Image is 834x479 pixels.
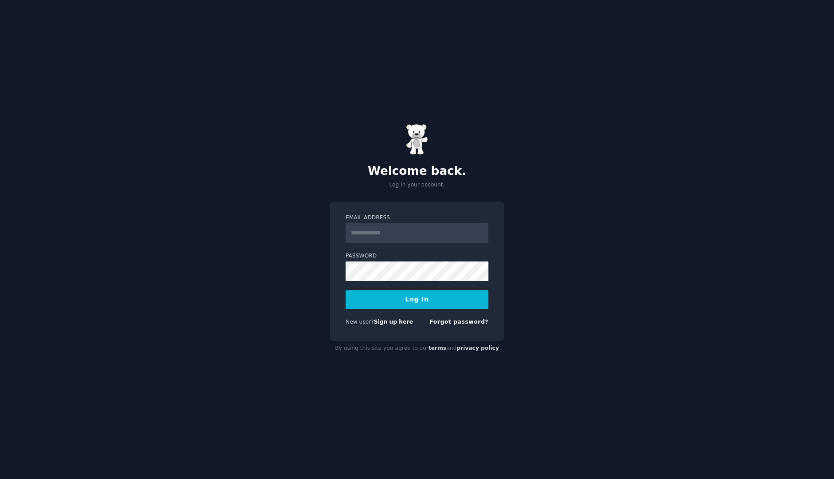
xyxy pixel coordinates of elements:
[406,124,428,155] img: Gummy Bear
[374,319,413,325] a: Sign up here
[346,319,374,325] span: New user?
[346,252,488,260] label: Password
[346,290,488,309] button: Log In
[429,345,446,351] a: terms
[346,214,488,222] label: Email Address
[330,341,504,356] div: By using this site you agree to our and
[330,181,504,189] p: Log in your account.
[330,164,504,178] h2: Welcome back.
[429,319,488,325] a: Forgot password?
[456,345,499,351] a: privacy policy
